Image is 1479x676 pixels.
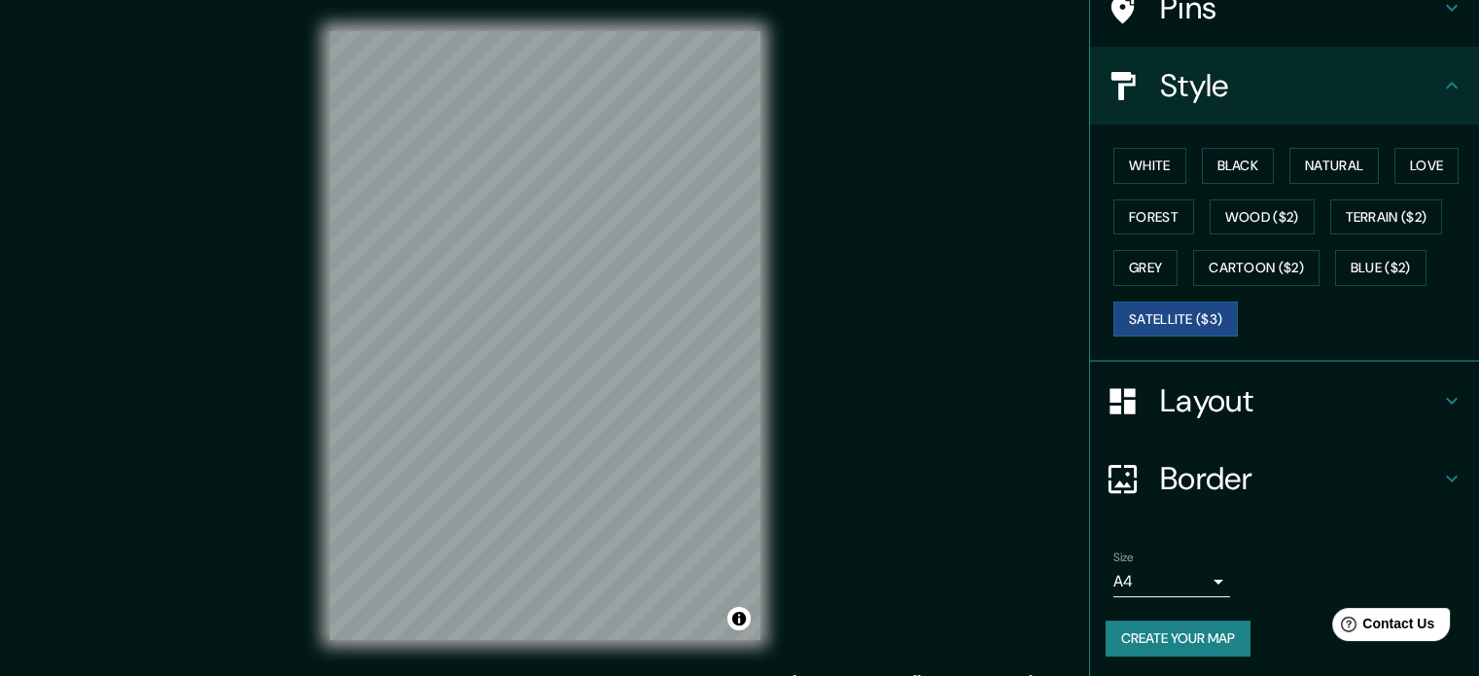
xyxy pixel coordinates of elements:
[1113,566,1230,597] div: A4
[1106,621,1250,657] button: Create your map
[1160,459,1440,498] h4: Border
[1160,381,1440,420] h4: Layout
[1202,148,1275,184] button: Black
[1335,250,1426,286] button: Blue ($2)
[1210,199,1315,235] button: Wood ($2)
[1090,440,1479,517] div: Border
[1113,148,1186,184] button: White
[1090,47,1479,125] div: Style
[1394,148,1459,184] button: Love
[727,607,751,630] button: Toggle attribution
[1306,600,1458,655] iframe: Help widget launcher
[1160,66,1440,105] h4: Style
[1289,148,1379,184] button: Natural
[1113,302,1238,338] button: Satellite ($3)
[330,31,760,640] canvas: Map
[1330,199,1443,235] button: Terrain ($2)
[1113,250,1178,286] button: Grey
[1193,250,1320,286] button: Cartoon ($2)
[1113,550,1134,566] label: Size
[1090,362,1479,440] div: Layout
[1113,199,1194,235] button: Forest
